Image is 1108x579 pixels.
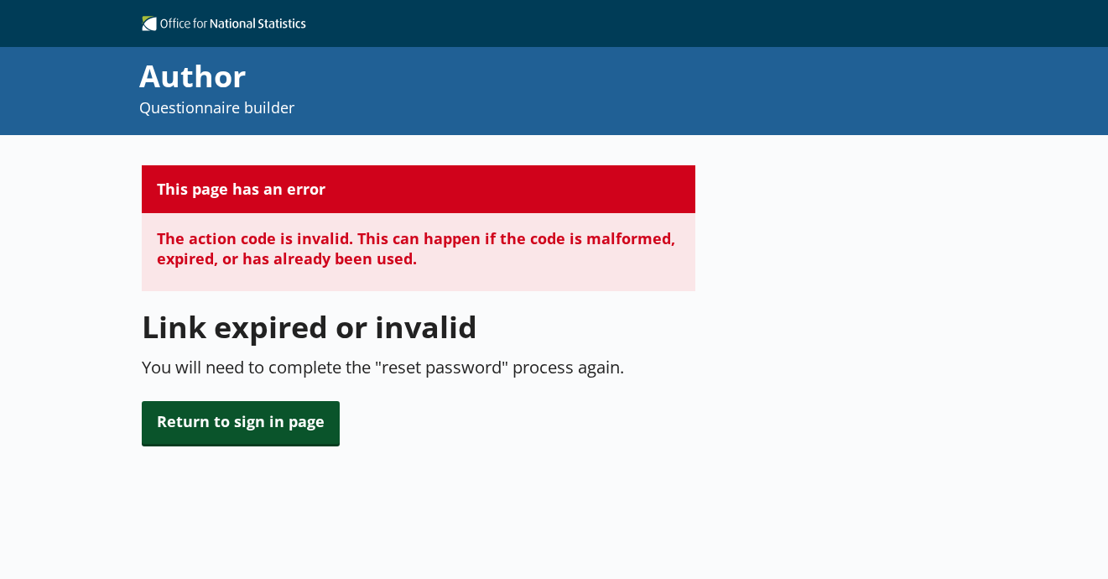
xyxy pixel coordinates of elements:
div: The action code is invalid. This can happen if the code is malformed, expired, or has already bee... [157,228,680,269]
div: Author [140,55,756,97]
p: You will need to complete the "reset password" process again. [142,355,695,378]
p: Questionnaire builder [140,97,756,118]
button: Return to sign in page [142,401,340,444]
h1: Link expired or invalid [142,306,695,347]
